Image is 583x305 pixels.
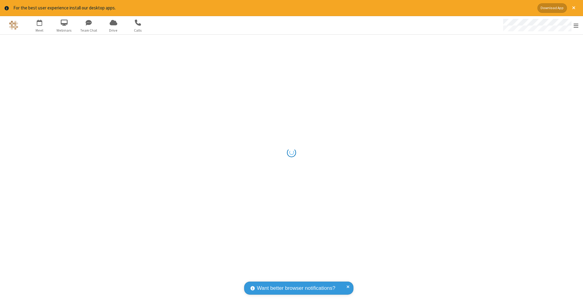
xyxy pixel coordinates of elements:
[13,5,533,12] div: For the best user experience install our desktop apps.
[497,16,583,34] div: Open menu
[537,3,567,13] button: Download App
[569,3,578,13] button: Close alert
[102,28,125,33] span: Drive
[77,28,100,33] span: Team Chat
[2,16,25,34] button: Logo
[28,28,51,33] span: Meet
[9,21,18,30] img: QA Selenium DO NOT DELETE OR CHANGE
[127,28,149,33] span: Calls
[257,284,335,292] span: Want better browser notifications?
[53,28,76,33] span: Webinars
